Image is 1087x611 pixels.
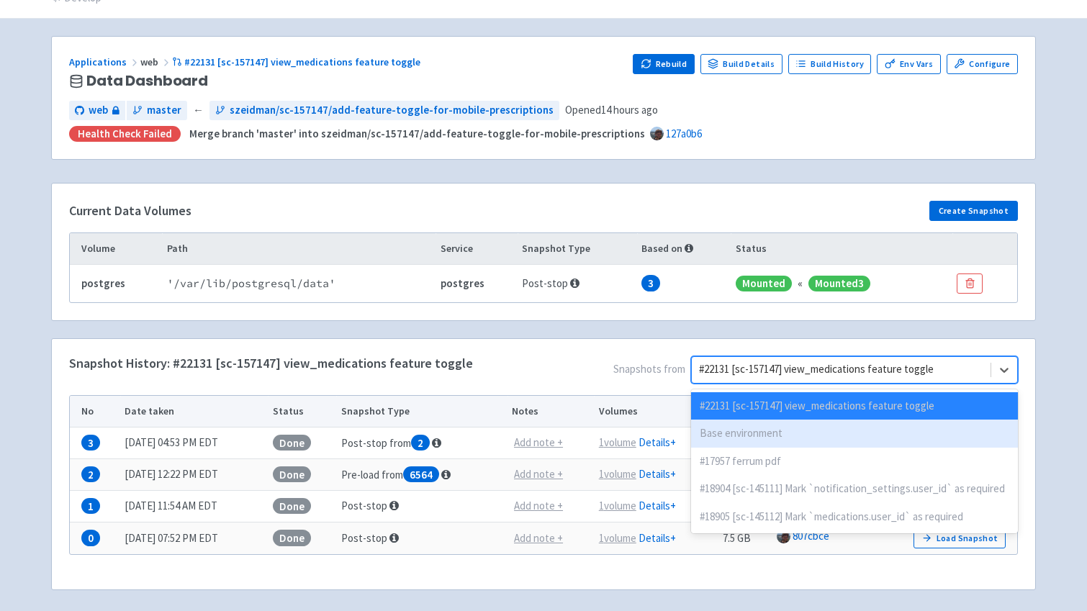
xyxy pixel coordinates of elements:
[639,467,676,481] a: Details+
[514,531,563,545] u: Add note +
[81,435,100,451] span: 3
[599,435,636,449] u: 1 volume
[81,276,125,290] b: postgres
[336,427,507,459] td: Post-stop from
[162,233,436,265] th: Path
[172,55,423,68] a: #22131 [sc-157147] view_medications feature toggle
[120,427,269,459] td: [DATE] 04:53 PM EDT
[518,233,637,265] th: Snapshot Type
[81,498,100,515] span: 1
[411,435,430,451] span: 2
[718,522,772,554] td: 7.5 GB
[81,466,100,483] span: 2
[731,233,952,265] th: Status
[522,276,579,290] span: Post-stop
[666,127,702,140] a: 127a0b6
[273,466,311,483] span: Done
[639,531,676,545] a: Details+
[914,528,1006,548] button: Load Snapshot
[691,448,1018,476] div: #17957 ferrum pdf
[336,459,507,491] td: Pre-load from
[230,102,554,119] span: szeidman/sc-157147/add-feature-toggle-for-mobile-prescriptions
[514,499,563,512] u: Add note +
[69,55,140,68] a: Applications
[120,491,269,522] td: [DATE] 11:54 AM EDT
[336,396,507,427] th: Snapshot Type
[639,499,676,512] a: Details+
[69,101,125,120] a: web
[127,101,187,120] a: master
[877,54,940,74] a: Env Vars
[81,530,100,546] span: 0
[69,204,191,218] h4: Current Data Volumes
[162,265,436,302] td: ' /var/lib/postgresql/data '
[691,420,1018,448] div: Base environment
[69,126,181,142] div: Health check failed
[788,54,872,74] a: Build History
[403,466,439,483] span: 6564
[140,55,172,68] span: web
[599,467,636,481] u: 1 volume
[514,435,563,449] u: Add note +
[193,102,204,119] span: ←
[147,102,181,119] span: master
[599,531,636,545] u: 1 volume
[436,233,518,265] th: Service
[736,276,792,292] span: Mounted
[637,233,731,265] th: Based on
[798,276,803,292] div: «
[89,102,108,119] span: web
[929,201,1018,221] button: Create Snapshot
[639,435,676,449] a: Details+
[599,499,636,512] u: 1 volume
[473,356,1018,389] span: Snapshots from
[336,522,507,554] td: Post-stop
[691,503,1018,531] div: #18905 [sc-145112] Mark `medications.user_id` as required
[691,475,1018,503] div: #18904 [sc-145111] Mark `notification_settings.user_id` as required
[565,102,658,119] span: Opened
[691,392,1018,420] div: #22131 [sc-157147] view_medications feature toggle
[268,396,336,427] th: Status
[120,396,269,427] th: Date taken
[209,101,559,120] a: szeidman/sc-157147/add-feature-toggle-for-mobile-prescriptions
[633,54,695,74] button: Rebuild
[601,103,658,117] time: 14 hours ago
[69,356,473,371] h4: Snapshot History: #22131 [sc-157147] view_medications feature toggle
[441,276,484,290] b: postgres
[86,73,208,89] span: Data Dashboard
[691,530,1018,558] div: #19323 [sc-147707] Remove unused GET requests for SSO
[594,396,718,427] th: Volumes
[947,54,1018,74] a: Configure
[514,467,563,481] u: Add note +
[808,276,870,292] span: Mounted 3
[273,435,311,451] span: Done
[120,459,269,491] td: [DATE] 12:22 PM EDT
[336,491,507,522] td: Post-stop
[273,530,311,546] span: Done
[793,529,829,543] a: 807cbce
[508,396,595,427] th: Notes
[641,275,660,291] span: 3
[120,522,269,554] td: [DATE] 07:52 PM EDT
[700,54,782,74] a: Build Details
[273,498,311,515] span: Done
[70,396,120,427] th: No
[189,127,645,140] strong: Merge branch 'master' into szeidman/sc-157147/add-feature-toggle-for-mobile-prescriptions
[70,233,162,265] th: Volume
